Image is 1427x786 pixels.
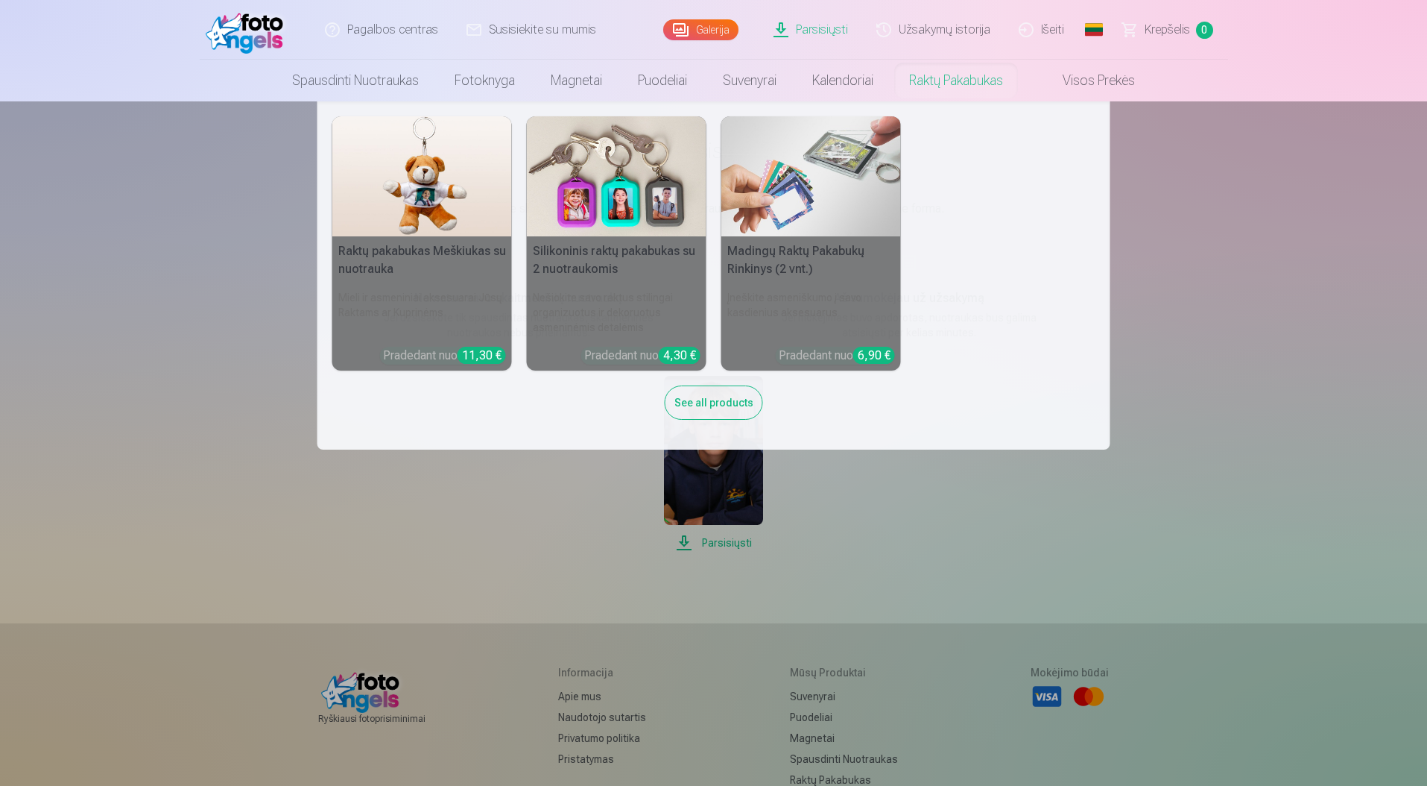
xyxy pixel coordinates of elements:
[458,347,506,364] div: 11,30 €
[665,386,763,420] div: See all products
[663,19,738,40] a: Galerija
[332,236,512,284] h5: Raktų pakabukas Meškiukas su nuotrauka
[721,116,901,236] img: Madingų Raktų Pakabukų Rinkinys (2 vnt.)
[533,60,620,101] a: Magnetai
[721,236,901,284] h5: Madingų Raktų Pakabukų Rinkinys (2 vnt.)
[721,116,901,371] a: Madingų Raktų Pakabukų Rinkinys (2 vnt.)Madingų Raktų Pakabukų Rinkinys (2 vnt.)Įneškite asmenišk...
[584,347,700,365] div: Pradedant nuo
[274,60,437,101] a: Spausdinti nuotraukas
[206,6,291,54] img: /fa2
[659,347,700,364] div: 4,30 €
[332,284,512,341] h6: Mieli ir asmeniniai aksesuarai Jūsų Raktams ar Kuprinėms
[721,284,901,341] h6: Įneškite asmeniškumo į savo kasdienius aksesuarus
[1145,21,1190,39] span: Krepšelis
[383,347,506,365] div: Pradedant nuo
[527,116,706,371] a: Silikoninis raktų pakabukas su 2 nuotraukomisSilikoninis raktų pakabukas su 2 nuotraukomisNešioki...
[1196,22,1213,39] span: 0
[779,347,895,365] div: Pradedant nuo
[794,60,891,101] a: Kalendoriai
[665,394,763,409] a: See all products
[1021,60,1153,101] a: Visos prekės
[332,116,512,371] a: Raktų pakabukas Meškiukas su nuotraukaRaktų pakabukas Meškiukas su nuotraukaMieli ir asmeniniai a...
[437,60,533,101] a: Fotoknyga
[705,60,794,101] a: Suvenyrai
[853,347,895,364] div: 6,90 €
[620,60,705,101] a: Puodeliai
[891,60,1021,101] a: Raktų pakabukas
[527,236,706,284] h5: Silikoninis raktų pakabukas su 2 nuotraukomis
[527,116,706,236] img: Silikoninis raktų pakabukas su 2 nuotraukomis
[332,116,512,236] img: Raktų pakabukas Meškiukas su nuotrauka
[527,284,706,341] h6: Nešiokite savo raktus stilingai organizuotus ir dekoruotus asmeninėmis detalėmis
